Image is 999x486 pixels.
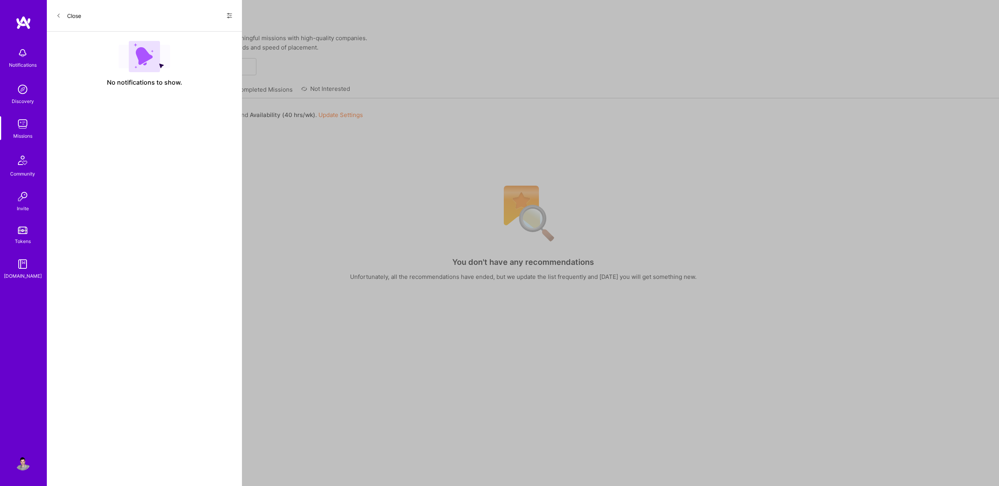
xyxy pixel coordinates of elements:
img: empty [119,41,170,72]
img: guide book [15,256,30,272]
img: discovery [15,82,30,97]
img: logo [16,16,31,30]
img: Invite [15,189,30,204]
img: User Avatar [15,455,30,470]
div: [DOMAIN_NAME] [4,272,42,280]
button: Close [56,9,81,22]
div: Missions [13,132,32,140]
div: Community [10,170,35,178]
div: Tokens [15,237,31,245]
img: Community [13,151,32,170]
div: Discovery [12,97,34,105]
img: teamwork [15,116,30,132]
a: User Avatar [13,455,32,470]
div: Invite [17,204,29,213]
img: tokens [18,227,27,234]
span: No notifications to show. [107,78,182,87]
